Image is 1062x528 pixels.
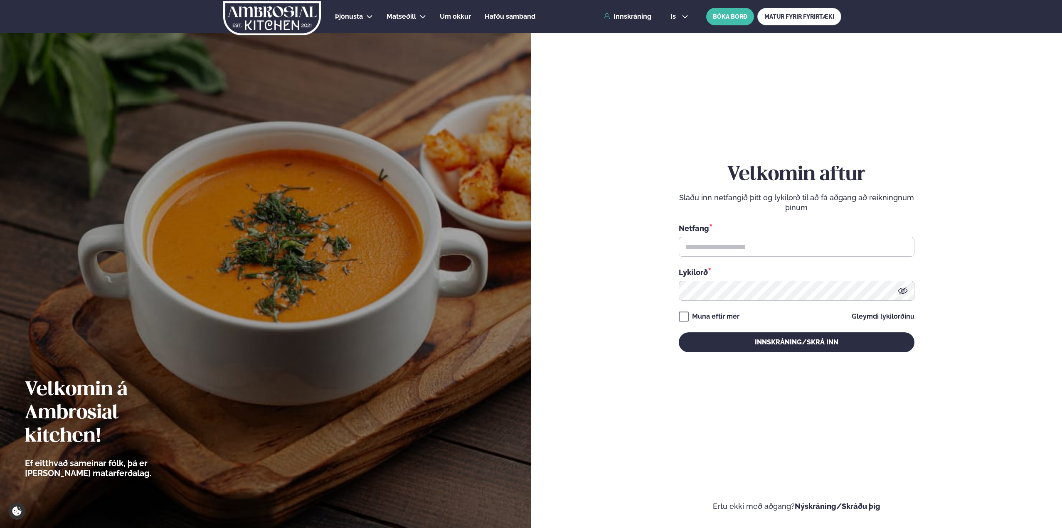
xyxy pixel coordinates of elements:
[679,193,914,213] p: Sláðu inn netfangið þitt og lykilorð til að fá aðgang að reikningnum þínum
[485,12,535,20] span: Hafðu samband
[795,502,880,511] a: Nýskráning/Skráðu þig
[485,12,535,22] a: Hafðu samband
[679,267,914,278] div: Lykilorð
[222,1,322,35] img: logo
[604,13,651,20] a: Innskráning
[679,332,914,352] button: Innskráning/Skrá inn
[706,8,754,25] button: BÓKA BORÐ
[335,12,363,22] a: Þjónusta
[757,8,841,25] a: MATUR FYRIR FYRIRTÆKI
[440,12,471,22] a: Um okkur
[25,458,197,478] p: Ef eitthvað sameinar fólk, þá er [PERSON_NAME] matarferðalag.
[440,12,471,20] span: Um okkur
[664,13,695,20] button: is
[670,13,678,20] span: is
[335,12,363,20] span: Þjónusta
[556,501,1037,511] p: Ertu ekki með aðgang?
[8,503,25,520] a: Cookie settings
[679,163,914,187] h2: Velkomin aftur
[25,378,197,448] h2: Velkomin á Ambrosial kitchen!
[387,12,416,20] span: Matseðill
[387,12,416,22] a: Matseðill
[679,223,914,233] div: Netfang
[852,313,914,320] a: Gleymdi lykilorðinu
